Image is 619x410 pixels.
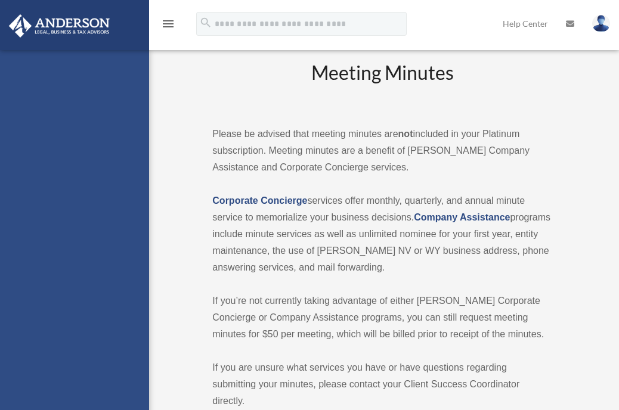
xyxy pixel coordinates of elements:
[398,129,413,139] strong: not
[592,15,610,32] img: User Pic
[5,14,113,38] img: Anderson Advisors Platinum Portal
[212,195,307,206] a: Corporate Concierge
[212,192,552,276] p: services offer monthly, quarterly, and annual minute service to memorialize your business decisio...
[212,293,552,343] p: If you’re not currently taking advantage of either [PERSON_NAME] Corporate Concierge or Company A...
[161,17,175,31] i: menu
[414,212,510,222] a: Company Assistance
[212,60,552,109] h2: Meeting Minutes
[212,359,552,409] p: If you are unsure what services you have or have questions regarding submitting your minutes, ple...
[212,126,552,176] p: Please be advised that meeting minutes are included in your Platinum subscription. Meeting minute...
[199,16,212,29] i: search
[161,21,175,31] a: menu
